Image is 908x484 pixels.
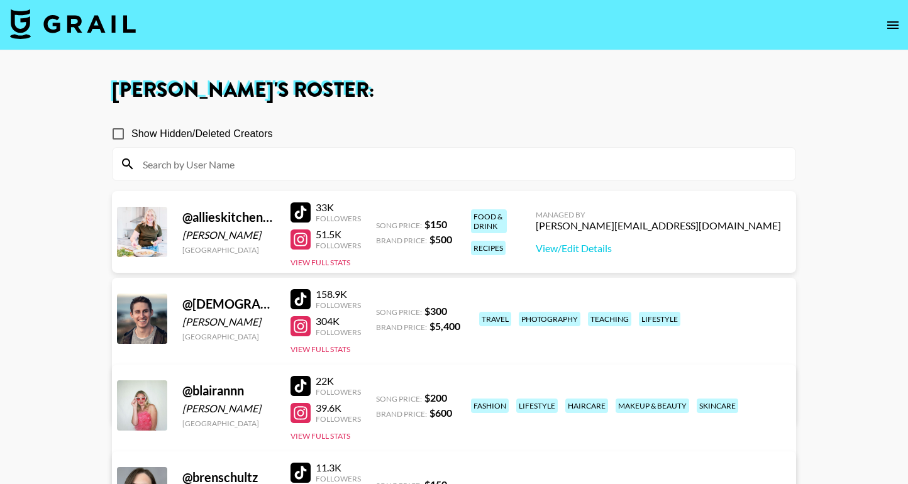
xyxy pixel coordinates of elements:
[316,414,361,424] div: Followers
[316,300,361,310] div: Followers
[519,312,580,326] div: photography
[429,407,452,419] strong: $ 600
[316,241,361,250] div: Followers
[429,320,460,332] strong: $ 5,400
[376,394,422,404] span: Song Price:
[424,218,447,230] strong: $ 150
[182,245,275,255] div: [GEOGRAPHIC_DATA]
[131,126,273,141] span: Show Hidden/Deleted Creators
[182,383,275,399] div: @ blairannn
[536,210,781,219] div: Managed By
[135,154,788,174] input: Search by User Name
[424,392,447,404] strong: $ 200
[471,209,507,233] div: food & drink
[112,80,796,101] h1: [PERSON_NAME] 's Roster:
[182,229,275,241] div: [PERSON_NAME]
[471,241,506,255] div: recipes
[316,315,361,327] div: 304K
[316,201,361,214] div: 33K
[588,312,631,326] div: teaching
[536,219,781,232] div: [PERSON_NAME][EMAIL_ADDRESS][DOMAIN_NAME]
[10,9,136,39] img: Grail Talent
[182,419,275,428] div: [GEOGRAPHIC_DATA]
[471,399,509,413] div: fashion
[639,312,680,326] div: lifestyle
[536,242,781,255] a: View/Edit Details
[376,307,422,317] span: Song Price:
[316,228,361,241] div: 51.5K
[697,399,738,413] div: skincare
[376,236,427,245] span: Brand Price:
[182,332,275,341] div: [GEOGRAPHIC_DATA]
[479,312,511,326] div: travel
[316,461,361,474] div: 11.3K
[182,209,275,225] div: @ allieskitchentable
[316,214,361,223] div: Followers
[182,316,275,328] div: [PERSON_NAME]
[182,402,275,415] div: [PERSON_NAME]
[376,409,427,419] span: Brand Price:
[424,305,447,317] strong: $ 300
[316,387,361,397] div: Followers
[516,399,558,413] div: lifestyle
[316,375,361,387] div: 22K
[291,258,350,267] button: View Full Stats
[376,221,422,230] span: Song Price:
[316,288,361,300] div: 158.9K
[616,399,689,413] div: makeup & beauty
[316,327,361,337] div: Followers
[565,399,608,413] div: haircare
[291,344,350,354] button: View Full Stats
[182,296,275,312] div: @ [DEMOGRAPHIC_DATA]
[880,13,905,38] button: open drawer
[429,233,452,245] strong: $ 500
[316,474,361,483] div: Followers
[316,402,361,414] div: 39.6K
[376,322,427,332] span: Brand Price:
[291,431,350,441] button: View Full Stats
